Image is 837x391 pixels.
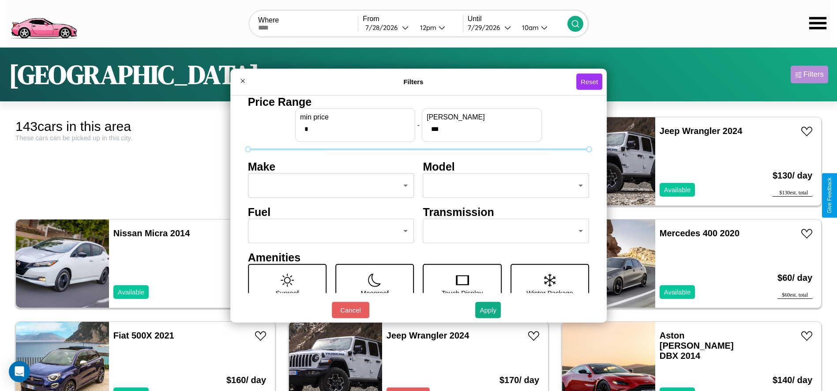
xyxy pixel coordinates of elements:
label: Until [468,15,567,23]
div: 7 / 29 / 2026 [468,23,504,32]
h4: Make [248,160,414,173]
p: Touch Display [442,287,483,298]
button: Filters [791,66,828,83]
button: Cancel [332,302,369,318]
a: Jeep Wrangler 2024 [387,331,469,340]
h3: $ 60 / day [777,264,812,292]
p: Available [664,286,691,298]
button: 7/28/2026 [363,23,413,32]
button: 10am [515,23,567,32]
h4: Fuel [248,205,414,218]
p: - [417,119,420,131]
h4: Model [423,160,589,173]
p: Available [664,184,691,196]
div: 7 / 28 / 2026 [365,23,402,32]
div: $ 60 est. total [777,292,812,299]
p: Sunroof [276,287,299,298]
label: min price [300,113,410,121]
p: Moonroof [361,287,389,298]
a: Fiat 500X 2021 [113,331,174,340]
div: 10am [518,23,541,32]
button: Apply [475,302,501,318]
div: Filters [803,70,824,79]
label: Where [258,16,358,24]
div: 143 cars in this area [15,119,275,134]
div: Open Intercom Messenger [9,361,30,382]
h4: Filters [251,78,576,86]
div: $ 130 est. total [773,190,812,197]
div: 12pm [416,23,439,32]
h3: $ 130 / day [773,162,812,190]
div: These cars can be picked up in this city. [15,134,275,142]
p: Winter Package [526,287,573,298]
a: Nissan Micra 2014 [113,228,190,238]
a: Aston [PERSON_NAME] DBX 2014 [660,331,734,361]
h4: Price Range [248,95,589,108]
div: Give Feedback [826,178,833,213]
h1: [GEOGRAPHIC_DATA] [9,56,259,93]
a: Jeep Wrangler 2024 [660,126,743,136]
h4: Amenities [248,251,589,264]
button: 12pm [413,23,463,32]
h4: Transmission [423,205,589,218]
label: [PERSON_NAME] [427,113,537,121]
a: Mercedes 400 2020 [660,228,739,238]
label: From [363,15,462,23]
p: Available [118,286,145,298]
button: Reset [576,74,602,90]
img: logo [7,4,81,41]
